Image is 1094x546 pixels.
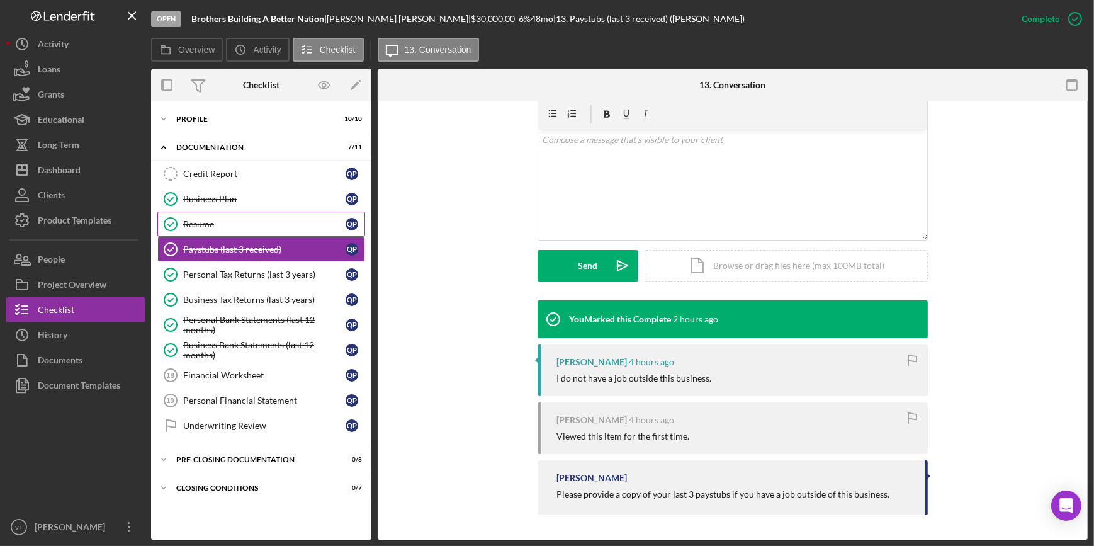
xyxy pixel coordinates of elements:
div: | [191,14,327,24]
div: Activity [38,31,69,60]
label: Checklist [320,45,356,55]
a: Underwriting ReviewQP [157,413,365,438]
a: Personal Bank Statements (last 12 months)QP [157,312,365,338]
button: Product Templates [6,208,145,233]
div: Project Overview [38,272,106,300]
a: ResumeQP [157,212,365,237]
time: 2025-08-19 10:58 [629,415,674,425]
label: Overview [178,45,215,55]
div: Credit Report [183,169,346,179]
div: Checklist [243,80,279,90]
div: Send [578,250,598,282]
div: Product Templates [38,208,111,236]
div: Q P [346,243,358,256]
div: Checklist [38,297,74,326]
div: Q P [346,168,358,180]
label: 13. Conversation [405,45,471,55]
div: Documents [38,348,82,376]
div: [PERSON_NAME] [31,515,113,543]
div: Financial Worksheet [183,370,346,380]
div: Long-Term [38,132,79,161]
a: Business Tax Returns (last 3 years)QP [157,287,365,312]
div: 48 mo [531,14,553,24]
div: Underwriting Review [183,421,346,431]
div: 0 / 7 [339,484,362,492]
div: 10 / 10 [339,115,362,123]
div: Business Plan [183,194,346,204]
text: VT [15,524,23,531]
div: [PERSON_NAME] [556,473,627,483]
a: 18Financial WorksheetQP [157,363,365,388]
div: Q P [346,344,358,356]
div: Q P [346,369,358,382]
a: Educational [6,107,145,132]
a: Personal Tax Returns (last 3 years)QP [157,262,365,287]
div: Closing Conditions [176,484,330,492]
button: History [6,322,145,348]
button: 13. Conversation [378,38,480,62]
div: $30,000.00 [471,14,519,24]
div: 0 / 8 [339,456,362,464]
div: Pre-Closing Documentation [176,456,330,464]
div: Q P [346,419,358,432]
time: 2025-08-19 13:37 [673,314,718,324]
a: Business Bank Statements (last 12 months)QP [157,338,365,363]
button: Project Overview [6,272,145,297]
button: Complete [1009,6,1088,31]
button: Document Templates [6,373,145,398]
a: Clients [6,183,145,208]
a: Paystubs (last 3 received)QP [157,237,365,262]
div: You Marked this Complete [569,314,671,324]
div: 7 / 11 [339,144,362,151]
div: Open [151,11,181,27]
div: 6 % [519,14,531,24]
button: Grants [6,82,145,107]
div: Q P [346,293,358,306]
tspan: 19 [166,397,174,404]
div: Clients [38,183,65,211]
a: People [6,247,145,272]
div: Open Intercom Messenger [1051,491,1081,521]
div: Loans [38,57,60,85]
button: Checklist [6,297,145,322]
div: People [38,247,65,275]
div: [PERSON_NAME] [556,415,627,425]
button: Send [538,250,638,282]
div: Document Templates [38,373,120,401]
button: Loans [6,57,145,82]
tspan: 18 [166,372,174,379]
div: Profile [176,115,330,123]
div: Resume [183,219,346,229]
time: 2025-08-19 10:58 [629,357,674,367]
div: Q P [346,268,358,281]
div: Business Tax Returns (last 3 years) [183,295,346,305]
button: Activity [6,31,145,57]
button: VT[PERSON_NAME] [6,515,145,540]
div: [PERSON_NAME] [556,357,627,367]
div: Q P [346,193,358,205]
div: | 13. Paystubs (last 3 received) ([PERSON_NAME]) [553,14,745,24]
div: Educational [38,107,84,135]
div: Personal Financial Statement [183,395,346,406]
a: 19Personal Financial StatementQP [157,388,365,413]
button: Activity [226,38,289,62]
a: Business PlanQP [157,186,365,212]
div: [PERSON_NAME] [PERSON_NAME] | [327,14,471,24]
div: Please provide a copy of your last 3 paystubs if you have a job outside of this business. [556,489,889,499]
div: Q P [346,319,358,331]
div: Personal Bank Statements (last 12 months) [183,315,346,335]
button: Documents [6,348,145,373]
button: Dashboard [6,157,145,183]
div: Dashboard [38,157,81,186]
b: Brothers Building A Better Nation [191,13,324,24]
button: Long-Term [6,132,145,157]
